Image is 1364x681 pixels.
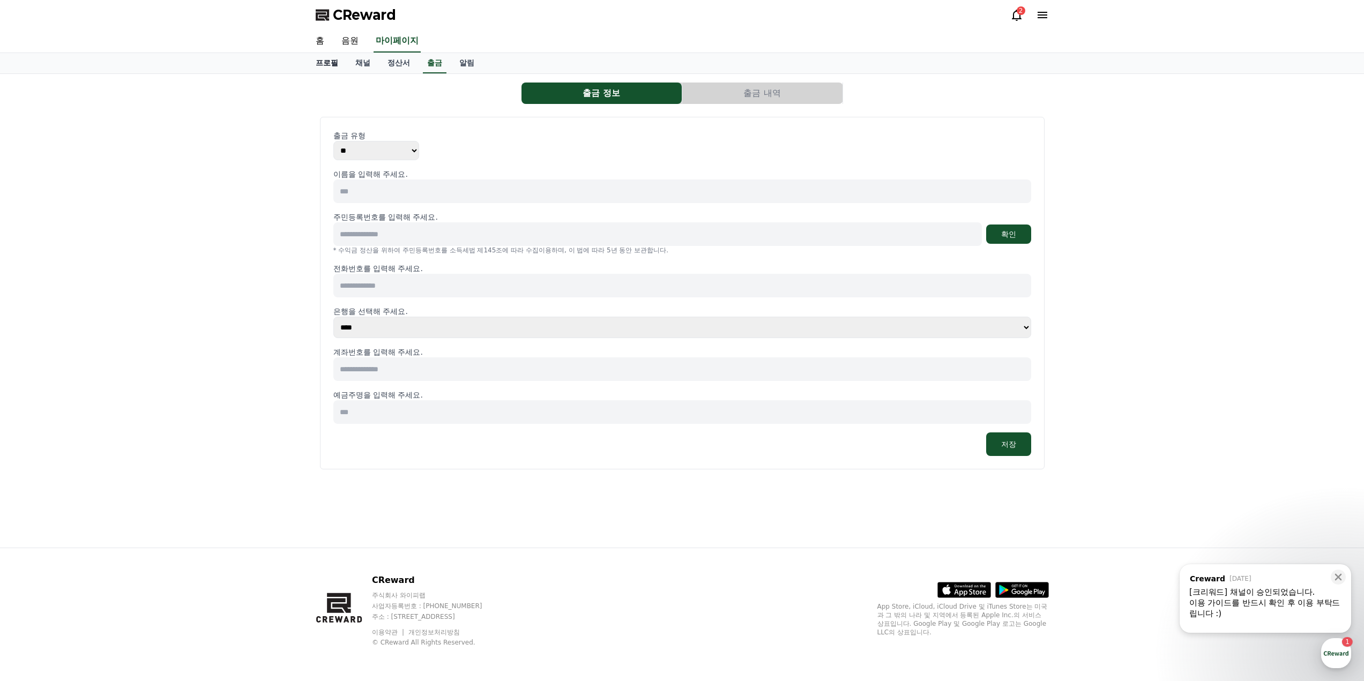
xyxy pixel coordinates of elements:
p: 예금주명을 입력해 주세요. [333,390,1031,400]
p: CReward [372,574,503,587]
a: 설정 [138,340,206,366]
p: 계좌번호를 입력해 주세요. [333,347,1031,357]
button: 저장 [986,432,1031,456]
p: 사업자등록번호 : [PHONE_NUMBER] [372,602,503,610]
span: 대화 [98,356,111,365]
a: 1대화 [71,340,138,366]
span: 1 [109,339,113,348]
p: 주소 : [STREET_ADDRESS] [372,612,503,621]
p: 주식회사 와이피랩 [372,591,503,600]
p: © CReward All Rights Reserved. [372,638,503,647]
p: 주민등록번호를 입력해 주세요. [333,212,438,222]
a: 2 [1010,9,1023,21]
p: 출금 유형 [333,130,1031,141]
a: 채널 [347,53,379,73]
a: 정산서 [379,53,419,73]
a: 홈 [3,340,71,366]
p: App Store, iCloud, iCloud Drive 및 iTunes Store는 미국과 그 밖의 나라 및 지역에서 등록된 Apple Inc.의 서비스 상표입니다. Goo... [877,602,1049,637]
a: 홈 [307,30,333,53]
a: 개인정보처리방침 [408,628,460,636]
div: 2 [1017,6,1025,15]
a: 음원 [333,30,367,53]
a: 프로필 [307,53,347,73]
a: CReward [316,6,396,24]
button: 출금 정보 [521,83,682,104]
button: 확인 [986,224,1031,244]
a: 알림 [451,53,483,73]
a: 출금 [423,53,446,73]
span: CReward [333,6,396,24]
a: 마이페이지 [374,30,421,53]
button: 출금 내역 [682,83,843,104]
span: 홈 [34,356,40,364]
p: 전화번호를 입력해 주세요. [333,263,1031,274]
p: 이름을 입력해 주세요. [333,169,1031,179]
p: * 수익금 정산을 위하여 주민등록번호를 소득세법 제145조에 따라 수집이용하며, 이 법에 따라 5년 동안 보관합니다. [333,246,1031,255]
p: 은행을 선택해 주세요. [333,306,1031,317]
a: 이용약관 [372,628,406,636]
span: 설정 [166,356,178,364]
